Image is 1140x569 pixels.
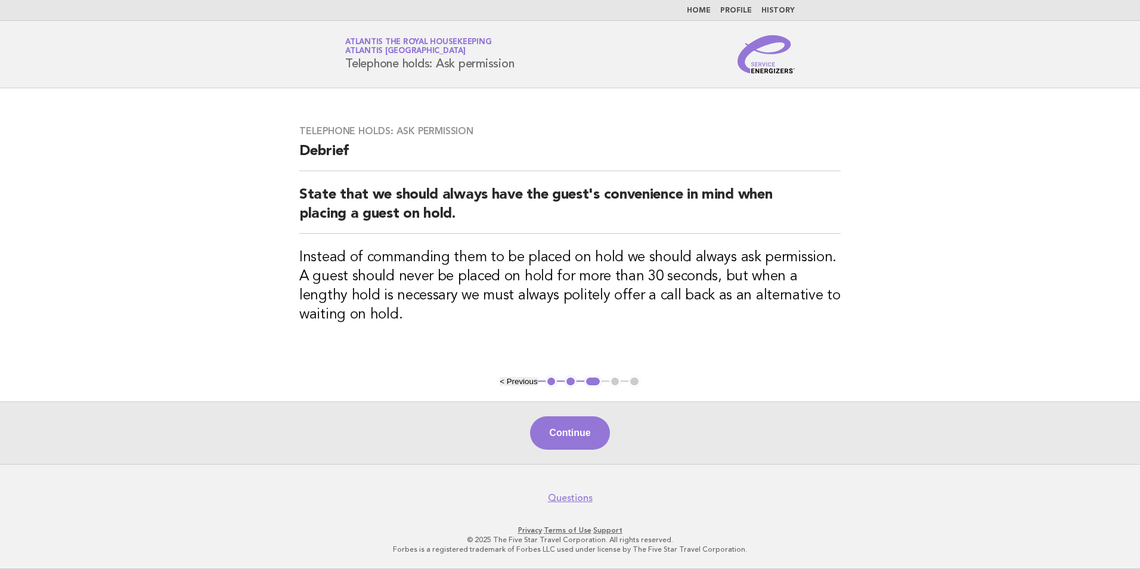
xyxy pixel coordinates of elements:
[205,535,935,545] p: © 2025 The Five Star Travel Corporation. All rights reserved.
[205,545,935,554] p: Forbes is a registered trademark of Forbes LLC used under license by The Five Star Travel Corpora...
[518,526,542,534] a: Privacy
[687,7,711,14] a: Home
[530,416,609,450] button: Continue
[548,492,593,504] a: Questions
[299,185,841,234] h2: State that we should always have the guest's convenience in mind when placing a guest on hold.
[584,376,602,388] button: 3
[299,142,841,171] h2: Debrief
[593,526,622,534] a: Support
[761,7,795,14] a: History
[345,38,491,55] a: Atlantis the Royal HousekeepingAtlantis [GEOGRAPHIC_DATA]
[345,48,466,55] span: Atlantis [GEOGRAPHIC_DATA]
[720,7,752,14] a: Profile
[546,376,557,388] button: 1
[299,125,841,137] h3: Telephone holds: Ask permission
[738,35,795,73] img: Service Energizers
[205,525,935,535] p: · ·
[500,377,537,386] button: < Previous
[544,526,591,534] a: Terms of Use
[299,248,841,324] h3: Instead of commanding them to be placed on hold we should always ask permission. A guest should n...
[345,39,514,70] h1: Telephone holds: Ask permission
[565,376,577,388] button: 2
